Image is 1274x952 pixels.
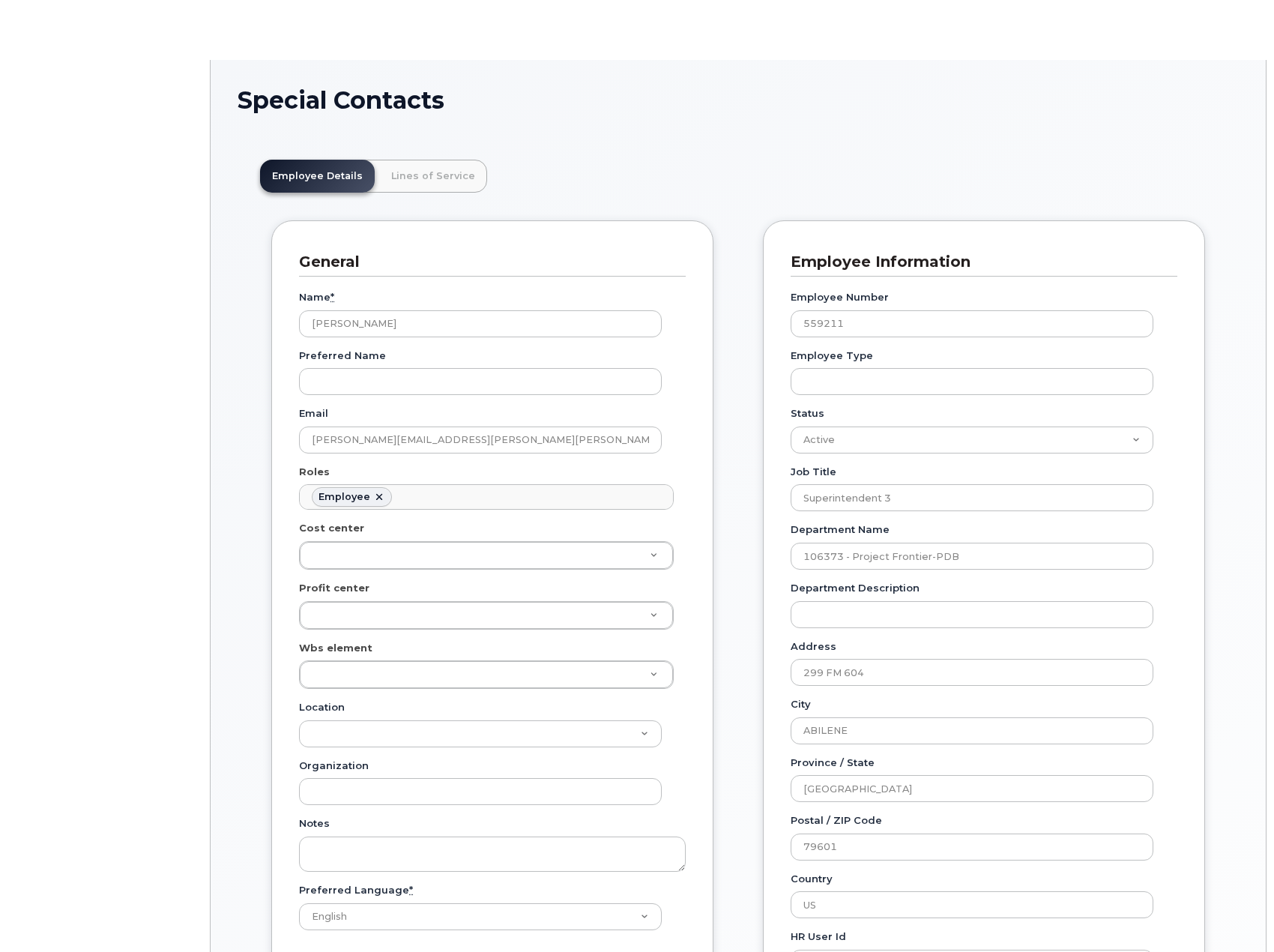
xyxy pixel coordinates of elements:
[299,290,334,304] label: Name
[791,290,889,304] label: Employee Number
[299,521,364,535] label: Cost center
[791,406,824,421] label: Status
[379,160,487,193] a: Lines of Service
[299,883,413,897] label: Preferred Language
[791,522,890,537] label: Department Name
[299,465,330,479] label: Roles
[299,641,372,655] label: Wbs element
[318,491,370,503] div: Employee
[299,252,674,272] h3: General
[409,884,413,896] abbr: required
[299,349,386,363] label: Preferred Name
[299,816,330,831] label: Notes
[260,160,375,193] a: Employee Details
[791,756,875,770] label: Province / State
[791,639,836,654] label: Address
[791,349,873,363] label: Employee Type
[791,252,1166,272] h3: Employee Information
[791,813,882,828] label: Postal / ZIP Code
[299,759,369,773] label: Organization
[791,581,920,595] label: Department Description
[299,581,369,595] label: Profit center
[330,291,334,303] abbr: required
[238,87,1239,113] h1: Special Contacts
[299,406,328,421] label: Email
[299,700,345,714] label: Location
[791,465,836,479] label: Job Title
[791,930,846,944] label: HR user id
[791,697,811,711] label: City
[791,872,833,886] label: Country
